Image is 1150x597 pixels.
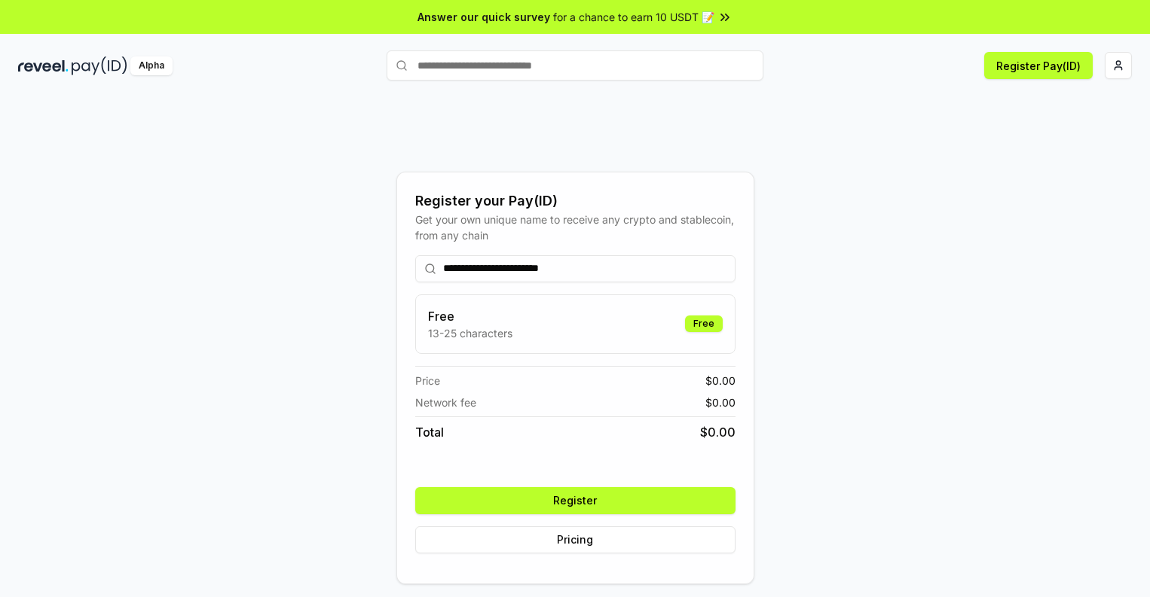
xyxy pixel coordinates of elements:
[428,325,512,341] p: 13-25 characters
[18,56,69,75] img: reveel_dark
[415,487,736,514] button: Register
[553,9,714,25] span: for a chance to earn 10 USDT 📝
[984,52,1093,79] button: Register Pay(ID)
[415,394,476,410] span: Network fee
[417,9,550,25] span: Answer our quick survey
[415,373,440,388] span: Price
[428,307,512,325] h3: Free
[415,190,736,212] div: Register your Pay(ID)
[705,394,736,410] span: $ 0.00
[130,56,173,75] div: Alpha
[415,423,444,441] span: Total
[72,56,127,75] img: pay_id
[700,423,736,441] span: $ 0.00
[705,373,736,388] span: $ 0.00
[685,315,723,332] div: Free
[415,526,736,553] button: Pricing
[415,212,736,243] div: Get your own unique name to receive any crypto and stablecoin, from any chain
